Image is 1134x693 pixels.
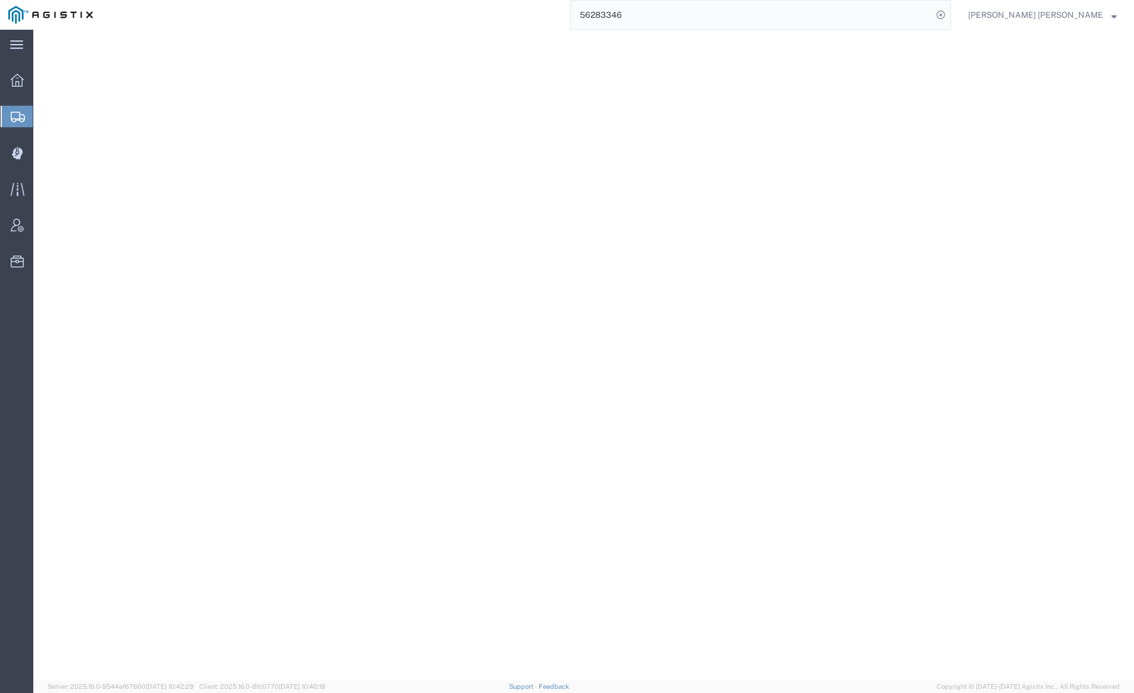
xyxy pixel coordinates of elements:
[279,683,325,690] span: [DATE] 10:40:19
[968,8,1103,21] span: Kayte Bray Dogali
[48,683,194,690] span: Server: 2025.16.0-9544af67660
[967,8,1117,22] button: [PERSON_NAME] [PERSON_NAME]
[146,683,194,690] span: [DATE] 10:42:29
[937,682,1120,692] span: Copyright © [DATE]-[DATE] Agistix Inc., All Rights Reserved
[33,30,1134,681] iframe: FS Legacy Container
[509,683,539,690] a: Support
[539,683,569,690] a: Feedback
[199,683,325,690] span: Client: 2025.16.0-8fc0770
[8,6,93,24] img: logo
[571,1,932,29] input: Search for shipment number, reference number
